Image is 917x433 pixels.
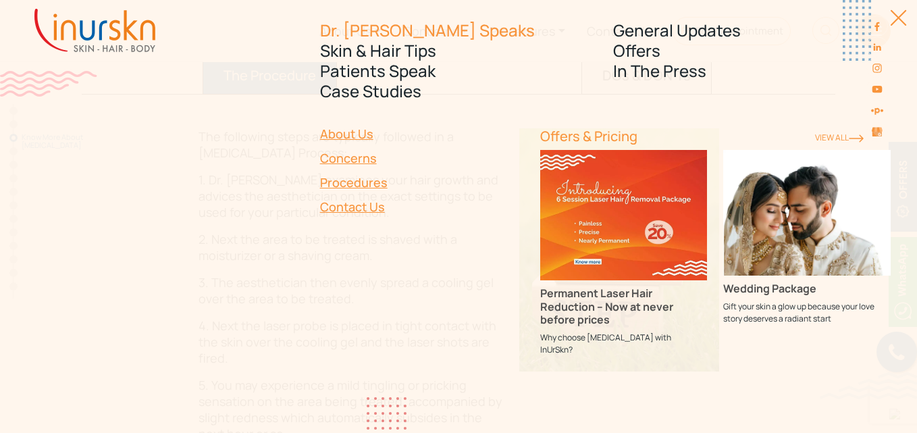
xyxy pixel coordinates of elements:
a: In The Press [613,61,891,81]
a: Concerns [320,146,524,170]
p: Gift your skin a glow up because your love story deserves a radiant start [723,301,891,325]
img: orange-rightarrow [849,134,864,143]
a: View ALl [815,132,864,143]
a: Dr. [PERSON_NAME] Speaks [320,20,598,41]
img: Wedding Package [723,150,891,276]
img: sejal-saheta-dermatologist [870,104,883,117]
a: Contact Us [320,195,524,219]
a: General Updates [613,20,891,41]
h6: Offers & Pricing [540,128,799,145]
h3: Wedding Package [723,282,891,295]
img: inurskn-logo [34,9,155,52]
img: linkedin [872,42,883,53]
a: About Us [320,122,524,146]
img: Skin-and-Hair-Clinic [872,128,883,137]
h3: Permanent Laser Hair Reduction – Now at never before prices [540,287,708,326]
img: Permanent Laser Hair Reduction – Now at never before prices [540,150,708,280]
a: Procedures [320,170,524,195]
a: Patients Speak [320,61,598,81]
a: Offers [613,41,891,61]
a: Skin & Hair Tips [320,41,598,61]
img: youtube [872,84,883,95]
img: instagram [872,63,883,74]
a: Case Studies [320,81,598,101]
img: facebook [872,21,883,32]
p: Why choose [MEDICAL_DATA] with InUrSkn? [540,332,708,356]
